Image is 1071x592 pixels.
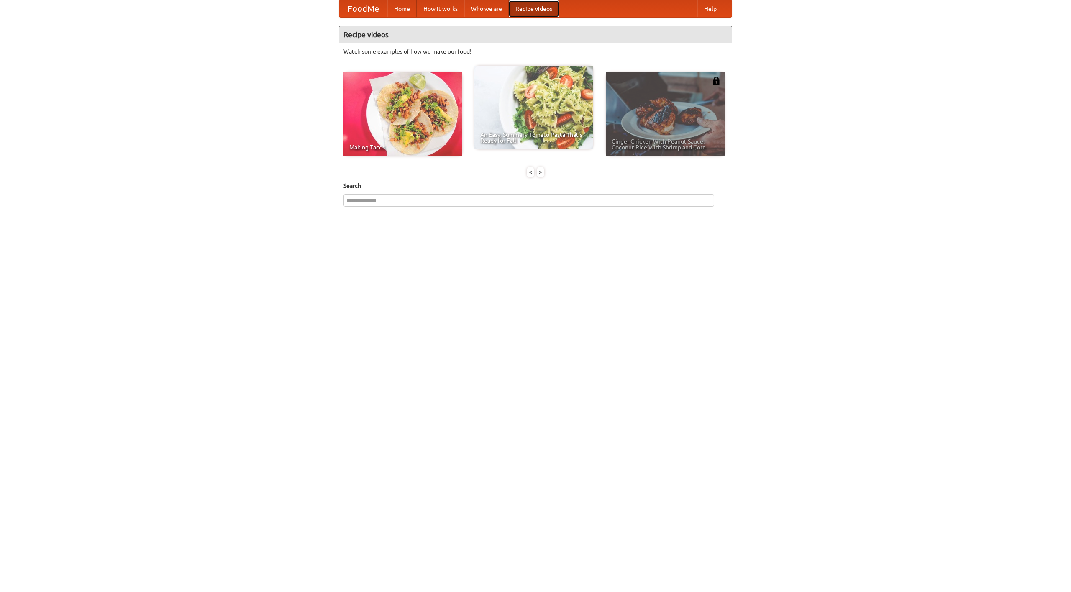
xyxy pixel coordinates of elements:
h5: Search [343,182,728,190]
a: Home [387,0,417,17]
a: Help [697,0,723,17]
a: How it works [417,0,464,17]
a: Recipe videos [509,0,559,17]
a: FoodMe [339,0,387,17]
span: An Easy, Summery Tomato Pasta That's Ready for Fall [480,132,587,144]
a: Who we are [464,0,509,17]
div: « [527,167,534,177]
img: 483408.png [712,77,720,85]
a: Making Tacos [343,72,462,156]
p: Watch some examples of how we make our food! [343,47,728,56]
a: An Easy, Summery Tomato Pasta That's Ready for Fall [474,66,593,149]
div: » [537,167,544,177]
h4: Recipe videos [339,26,732,43]
span: Making Tacos [349,144,456,150]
